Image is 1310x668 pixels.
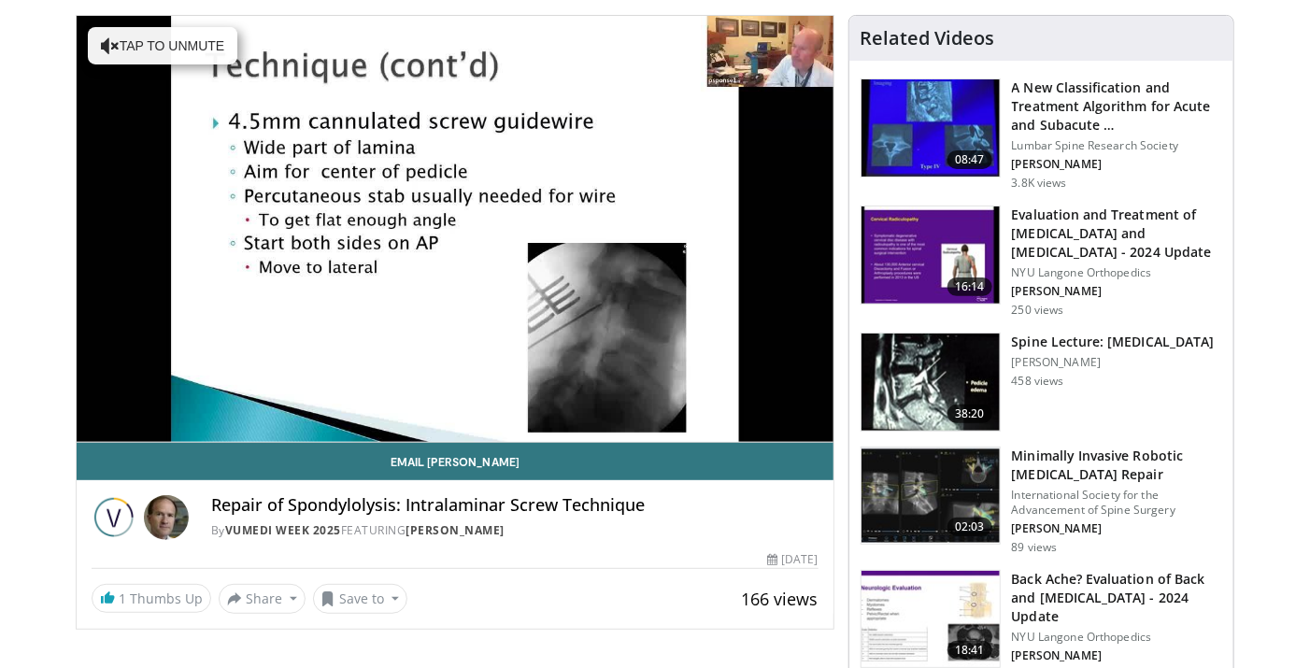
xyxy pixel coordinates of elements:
[1012,374,1064,389] p: 458 views
[211,495,819,516] h4: Repair of Spondylolysis: Intralaminar Screw Technique
[219,584,306,614] button: Share
[1012,265,1222,280] p: NYU Langone Orthopedics
[88,27,237,64] button: Tap to unmute
[861,334,1000,431] img: 3bed94a4-e6b3-412e-8a59-75bfb3887198.150x105_q85_crop-smart_upscale.jpg
[406,522,505,538] a: [PERSON_NAME]
[861,448,1000,545] img: bb9d8f15-62c7-48b0-9d9a-3ac740ade6e5.150x105_q85_crop-smart_upscale.jpg
[1012,176,1067,191] p: 3.8K views
[1012,303,1064,318] p: 250 views
[861,78,1222,191] a: 08:47 A New Classification and Treatment Algorithm for Acute and Subacute … Lumbar Spine Research...
[1012,521,1222,536] p: [PERSON_NAME]
[947,518,992,536] span: 02:03
[1012,206,1222,262] h3: Evaluation and Treatment of [MEDICAL_DATA] and [MEDICAL_DATA] - 2024 Update
[861,447,1222,555] a: 02:03 Minimally Invasive Robotic [MEDICAL_DATA] Repair International Society for the Advancement ...
[1012,570,1222,626] h3: Back Ache? Evaluation of Back and [MEDICAL_DATA] - 2024 Update
[947,641,992,660] span: 18:41
[211,522,819,539] div: By FEATURING
[313,584,408,614] button: Save to
[1012,138,1222,153] p: Lumbar Spine Research Society
[742,588,819,610] span: 166 views
[77,16,833,443] video-js: Video Player
[861,206,1000,304] img: 1a598c51-3453-4b74-b1fb-c0d8dcccbb07.150x105_q85_crop-smart_upscale.jpg
[119,590,126,607] span: 1
[861,79,1000,177] img: 4a81f6ba-c3e9-4053-8c9f-d15a6dae0028.150x105_q85_crop-smart_upscale.jpg
[1012,355,1215,370] p: [PERSON_NAME]
[1012,157,1222,172] p: [PERSON_NAME]
[77,443,833,480] a: Email [PERSON_NAME]
[861,27,995,50] h4: Related Videos
[92,495,136,540] img: Vumedi Week 2025
[947,277,992,296] span: 16:14
[144,495,189,540] img: Avatar
[225,522,341,538] a: Vumedi Week 2025
[861,206,1222,318] a: 16:14 Evaluation and Treatment of [MEDICAL_DATA] and [MEDICAL_DATA] - 2024 Update NYU Langone Ort...
[947,405,992,423] span: 38:20
[1012,540,1058,555] p: 89 views
[1012,284,1222,299] p: [PERSON_NAME]
[1012,78,1222,135] h3: A New Classification and Treatment Algorithm for Acute and Subacute …
[861,571,1000,668] img: 605b772b-d4a4-411d-b2d9-4aa13a298282.150x105_q85_crop-smart_upscale.jpg
[1012,630,1222,645] p: NYU Langone Orthopedics
[947,150,992,169] span: 08:47
[1012,648,1222,663] p: [PERSON_NAME]
[767,551,818,568] div: [DATE]
[861,333,1222,432] a: 38:20 Spine Lecture: [MEDICAL_DATA] [PERSON_NAME] 458 views
[1012,447,1222,484] h3: Minimally Invasive Robotic [MEDICAL_DATA] Repair
[1012,488,1222,518] p: International Society for the Advancement of Spine Surgery
[92,584,211,613] a: 1 Thumbs Up
[1012,333,1215,351] h3: Spine Lecture: [MEDICAL_DATA]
